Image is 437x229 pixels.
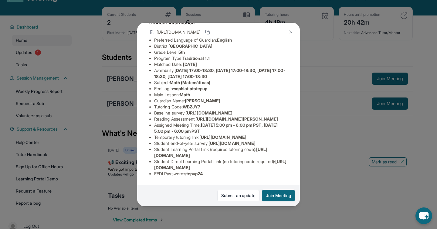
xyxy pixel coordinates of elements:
[183,104,200,109] span: WBZJY7
[154,159,288,171] li: Student Direct Learning Portal Link (no tutoring code required) :
[208,141,256,146] span: [URL][DOMAIN_NAME]
[154,104,288,110] li: Tutoring Code :
[217,190,259,201] a: Submit an update
[154,98,288,104] li: Guardian Name :
[168,43,212,49] span: [GEOGRAPHIC_DATA]
[180,92,190,97] span: Math
[415,207,432,224] button: chat-button
[154,61,288,67] li: Matched Date:
[217,37,232,43] span: English
[154,146,288,159] li: Student Learning Portal Link (requires tutoring code) :
[154,122,278,134] span: [DATE] 5:00 pm - 6:00 pm PST, [DATE] 5:00 pm - 6:00 pm PST
[154,49,288,55] li: Grade Level:
[154,171,288,177] li: EEDI Password :
[174,86,207,91] span: sophiat.atstepup
[154,43,288,49] li: District:
[154,110,288,116] li: Baseline survey :
[184,171,203,176] span: stepup24
[154,55,288,61] li: Program Type:
[182,56,210,61] span: Traditional 1:1
[195,116,278,121] span: [URL][DOMAIN_NAME][PERSON_NAME]
[170,80,210,85] span: Math (Matemáticas)
[204,29,211,36] button: Copy link
[185,98,220,103] span: [PERSON_NAME]
[185,110,232,115] span: [URL][DOMAIN_NAME]
[154,86,288,92] li: Eedi login :
[154,140,288,146] li: Student end-of-year survey :
[288,29,293,34] img: Close Icon
[199,135,246,140] span: [URL][DOMAIN_NAME]
[178,50,185,55] span: 5th
[154,92,288,98] li: Main Lesson :
[157,29,200,35] span: [URL][DOMAIN_NAME]
[154,122,288,134] li: Assigned Meeting Time :
[154,134,288,140] li: Temporary tutoring link :
[154,68,285,79] span: [DATE] 17:00-18:30, [DATE] 17:00-18:30, [DATE] 17:00-18:30, [DATE] 17:00-18:30
[154,80,288,86] li: Subject :
[183,62,197,67] span: [DATE]
[262,190,295,201] button: Join Meeting
[154,37,288,43] li: Preferred Language of Guardian:
[154,116,288,122] li: Reading Assessment :
[154,67,288,80] li: Availability:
